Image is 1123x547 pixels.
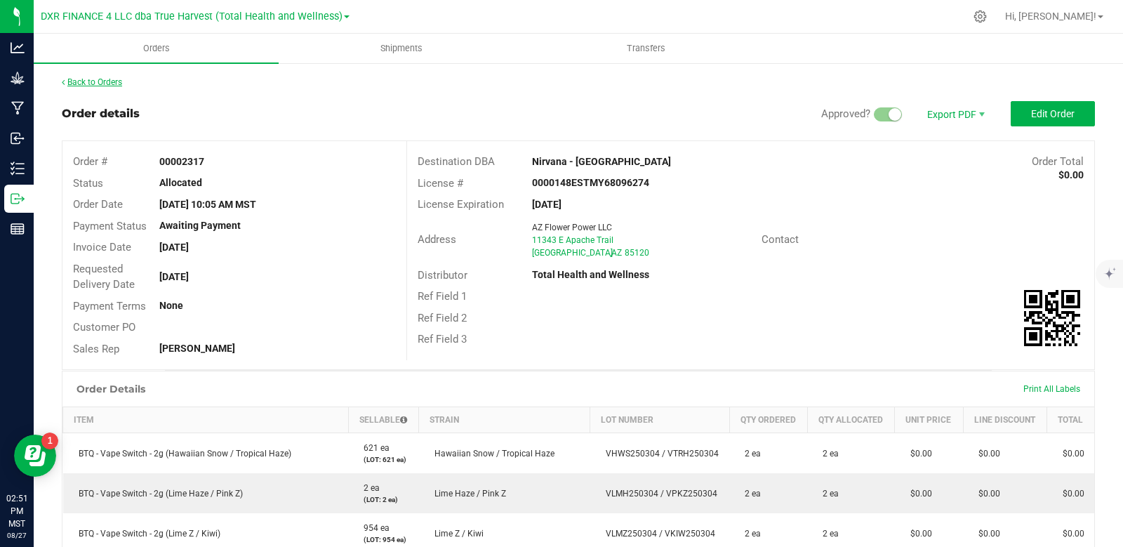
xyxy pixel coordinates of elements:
a: Back to Orders [62,77,122,87]
inline-svg: Grow [11,71,25,85]
span: Hawaiian Snow / Tropical Haze [427,449,554,459]
span: Requested Delivery Date [73,263,135,291]
span: $0.00 [903,529,932,539]
span: BTQ - Vape Switch - 2g (Lime Z / Kiwi) [72,529,220,539]
span: Customer PO [73,321,135,334]
inline-svg: Inbound [11,131,25,145]
span: Sales Rep [73,343,119,355]
strong: None [159,300,183,311]
th: Total [1047,407,1094,433]
span: VLMZ250304 / VKIW250304 [599,529,715,539]
span: $0.00 [1056,449,1084,459]
span: 2 ea [738,449,761,459]
strong: Nirvana - [GEOGRAPHIC_DATA] [532,156,671,167]
span: $0.00 [1056,489,1084,499]
span: BTQ - Vape Switch - 2g (Lime Haze / Pink Z) [72,489,243,499]
iframe: Resource center unread badge [41,433,58,449]
span: License Expiration [418,198,504,211]
span: 85120 [625,248,649,258]
h1: Order Details [77,383,145,395]
span: Order Date [73,198,123,211]
span: Order # [73,155,107,168]
li: Export PDF [912,101,997,126]
span: License # [418,177,463,190]
strong: 00002317 [159,156,204,167]
strong: Awaiting Payment [159,220,241,231]
th: Line Discount [963,407,1046,433]
p: 08/27 [6,530,27,541]
span: Ref Field 2 [418,312,467,324]
span: VHWS250304 / VTRH250304 [599,449,719,459]
span: 11343 E Apache Trail [532,235,613,245]
span: Contact [762,233,799,246]
span: $0.00 [903,489,932,499]
button: Edit Order [1011,101,1095,126]
span: DXR FINANCE 4 LLC dba True Harvest (Total Health and Wellness) [41,11,343,22]
span: 2 ea [738,489,761,499]
p: (LOT: 954 ea) [357,534,410,545]
strong: $0.00 [1058,169,1084,180]
div: Order details [62,105,140,122]
span: , [610,248,611,258]
span: AZ Flower Power LLC [532,223,612,232]
span: Edit Order [1031,108,1075,119]
span: 954 ea [357,523,390,533]
span: Distributor [418,269,467,282]
span: Lime Haze / Pink Z [427,489,506,499]
inline-svg: Outbound [11,192,25,206]
span: $0.00 [971,449,1000,459]
span: $0.00 [971,489,1000,499]
span: Orders [124,42,189,55]
span: Ref Field 1 [418,290,467,303]
span: 2 ea [816,449,839,459]
p: 02:51 PM MST [6,492,27,530]
span: [GEOGRAPHIC_DATA] [532,248,613,258]
span: BTQ - Vape Switch - 2g (Hawaiian Snow / Tropical Haze) [72,449,291,459]
th: Item [63,407,349,433]
span: Print All Labels [1023,384,1080,394]
span: 2 ea [738,529,761,539]
span: Order Total [1032,155,1084,168]
strong: Total Health and Wellness [532,269,649,280]
strong: Allocated [159,177,202,188]
iframe: Resource center [14,435,56,477]
th: Lot Number [590,407,729,433]
span: Transfers [608,42,684,55]
inline-svg: Reports [11,222,25,236]
span: Lime Z / Kiwi [427,529,484,539]
span: $0.00 [971,529,1000,539]
strong: [DATE] [159,271,189,282]
th: Sellable [348,407,418,433]
a: Transfers [524,34,769,63]
th: Unit Price [895,407,963,433]
inline-svg: Inventory [11,162,25,176]
a: Shipments [279,34,524,63]
strong: [DATE] [532,199,561,210]
span: AZ [611,248,622,258]
span: Payment Terms [73,300,146,312]
p: (LOT: 621 ea) [357,454,410,465]
span: Invoice Date [73,241,131,253]
span: $0.00 [1056,529,1084,539]
span: VLMH250304 / VPKZ250304 [599,489,717,499]
span: Shipments [361,42,441,55]
th: Qty Ordered [729,407,807,433]
span: $0.00 [903,449,932,459]
p: (LOT: 2 ea) [357,494,410,505]
inline-svg: Manufacturing [11,101,25,115]
span: Address [418,233,456,246]
qrcode: 00002317 [1024,290,1080,346]
a: Orders [34,34,279,63]
span: Ref Field 3 [418,333,467,345]
th: Strain [419,407,590,433]
span: Destination DBA [418,155,495,168]
div: Manage settings [971,10,989,23]
th: Qty Allocated [807,407,895,433]
strong: [DATE] [159,242,189,253]
span: 2 ea [357,483,380,493]
span: Hi, [PERSON_NAME]! [1005,11,1096,22]
span: Status [73,177,103,190]
inline-svg: Analytics [11,41,25,55]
